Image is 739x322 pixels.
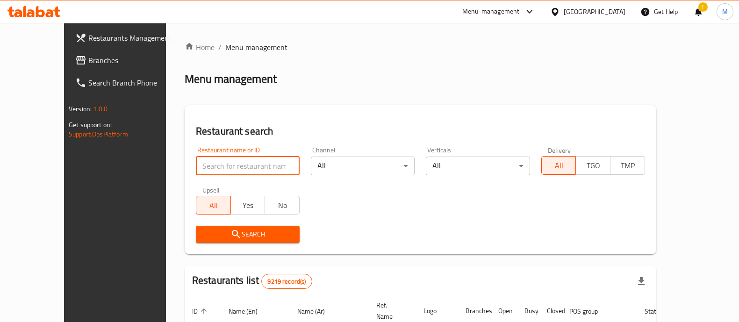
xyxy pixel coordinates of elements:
[575,156,610,175] button: TGO
[196,196,231,215] button: All
[202,186,220,193] label: Upsell
[185,72,277,86] h2: Menu management
[548,147,571,153] label: Delivery
[269,199,296,212] span: No
[196,124,645,138] h2: Restaurant search
[462,6,520,17] div: Menu-management
[225,42,287,53] span: Menu management
[229,306,270,317] span: Name (En)
[88,77,180,88] span: Search Branch Phone
[545,159,573,172] span: All
[88,55,180,66] span: Branches
[235,199,262,212] span: Yes
[88,32,180,43] span: Restaurants Management
[196,157,300,175] input: Search for restaurant name or ID..
[68,27,187,49] a: Restaurants Management
[311,157,415,175] div: All
[185,42,215,53] a: Home
[610,156,645,175] button: TMP
[297,306,337,317] span: Name (Ar)
[192,306,210,317] span: ID
[185,42,656,53] nav: breadcrumb
[376,300,405,322] span: Ref. Name
[196,226,300,243] button: Search
[569,306,610,317] span: POS group
[69,119,112,131] span: Get support on:
[68,72,187,94] a: Search Branch Phone
[68,49,187,72] a: Branches
[645,306,675,317] span: Status
[262,277,311,286] span: 9219 record(s)
[541,156,576,175] button: All
[630,270,653,293] div: Export file
[218,42,222,53] li: /
[69,103,92,115] span: Version:
[93,103,108,115] span: 1.0.0
[200,199,227,212] span: All
[426,157,530,175] div: All
[564,7,625,17] div: [GEOGRAPHIC_DATA]
[265,196,300,215] button: No
[614,159,641,172] span: TMP
[580,159,607,172] span: TGO
[69,128,128,140] a: Support.OpsPlatform
[203,229,292,240] span: Search
[192,273,312,289] h2: Restaurants list
[722,7,728,17] span: M
[230,196,265,215] button: Yes
[261,274,312,289] div: Total records count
